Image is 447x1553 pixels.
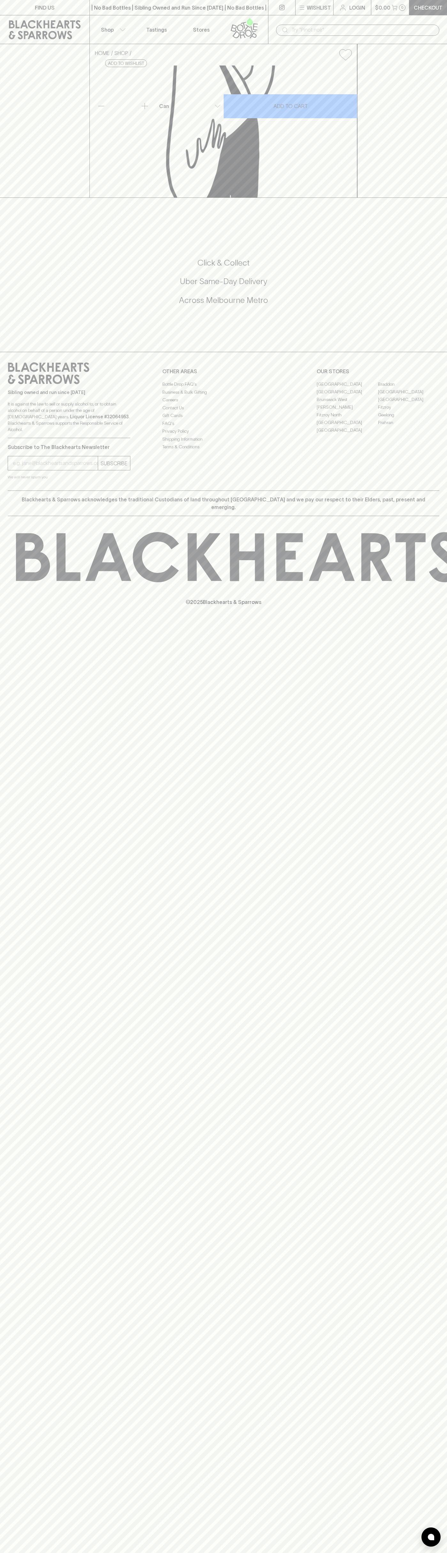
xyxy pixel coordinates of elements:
[159,102,169,110] p: Can
[378,380,439,388] a: Braddon
[8,389,130,396] p: Sibling owned and run since [DATE]
[291,25,434,35] input: Try "Pinot noir"
[162,428,285,435] a: Privacy Policy
[317,426,378,434] a: [GEOGRAPHIC_DATA]
[349,4,365,12] p: Login
[8,258,439,268] h5: Click & Collect
[378,411,439,419] a: Geelong
[274,102,308,110] p: ADD TO CART
[162,388,285,396] a: Business & Bulk Gifting
[375,4,390,12] p: $0.00
[378,396,439,403] a: [GEOGRAPHIC_DATA]
[317,388,378,396] a: [GEOGRAPHIC_DATA]
[162,435,285,443] a: Shipping Information
[90,15,135,44] button: Shop
[105,59,147,67] button: Add to wishlist
[162,404,285,412] a: Contact Us
[307,4,331,12] p: Wishlist
[337,47,354,63] button: Add to wishlist
[317,419,378,426] a: [GEOGRAPHIC_DATA]
[317,367,439,375] p: OUR STORES
[114,50,128,56] a: SHOP
[378,388,439,396] a: [GEOGRAPHIC_DATA]
[13,458,98,468] input: e.g. jane@blackheartsandsparrows.com.au
[98,456,130,470] button: SUBSCRIBE
[224,94,357,118] button: ADD TO CART
[378,419,439,426] a: Prahran
[162,420,285,427] a: FAQ's
[428,1534,434,1540] img: bubble-icon
[157,100,223,112] div: Can
[8,401,130,433] p: It is against the law to sell or supply alcohol to, or to obtain alcohol on behalf of a person un...
[162,443,285,451] a: Terms & Conditions
[101,460,127,467] p: SUBSCRIBE
[317,380,378,388] a: [GEOGRAPHIC_DATA]
[90,66,357,197] img: Sailors Grave Sea Bird Coastal Hazy Pale 355ml (can)
[317,411,378,419] a: Fitzroy North
[162,396,285,404] a: Careers
[193,26,210,34] p: Stores
[8,232,439,339] div: Call to action block
[146,26,167,34] p: Tastings
[8,295,439,305] h5: Across Melbourne Metro
[8,276,439,287] h5: Uber Same-Day Delivery
[162,381,285,388] a: Bottle Drop FAQ's
[101,26,114,34] p: Shop
[162,412,285,420] a: Gift Cards
[12,496,435,511] p: Blackhearts & Sparrows acknowledges the traditional Custodians of land throughout [GEOGRAPHIC_DAT...
[8,474,130,480] p: We will never spam you
[35,4,55,12] p: FIND US
[401,6,404,9] p: 0
[162,367,285,375] p: OTHER AREAS
[8,443,130,451] p: Subscribe to The Blackhearts Newsletter
[317,403,378,411] a: [PERSON_NAME]
[70,414,129,419] strong: Liquor License #32064953
[134,15,179,44] a: Tastings
[95,50,110,56] a: HOME
[378,403,439,411] a: Fitzroy
[179,15,224,44] a: Stores
[414,4,443,12] p: Checkout
[317,396,378,403] a: Brunswick West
